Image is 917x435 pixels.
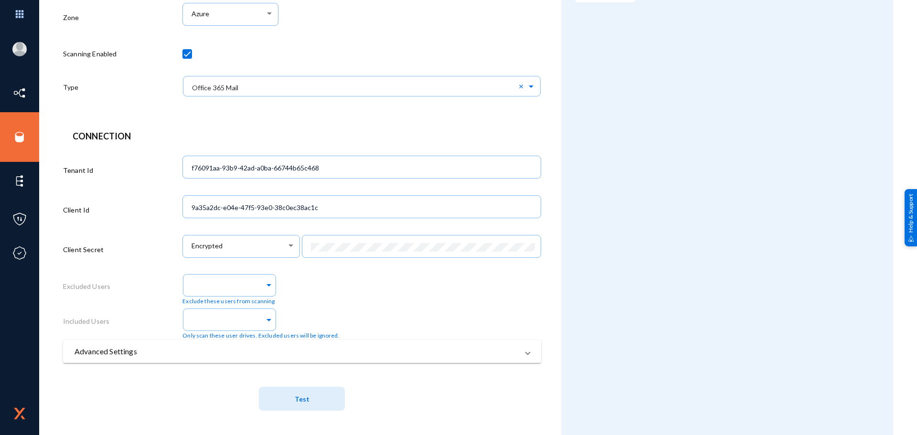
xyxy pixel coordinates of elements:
[63,244,104,255] label: Client Secret
[63,165,93,175] label: Tenant Id
[63,205,89,215] label: Client Id
[192,242,223,250] span: Encrypted
[63,340,541,363] mat-expansion-panel-header: Advanced Settings
[12,212,27,226] img: icon-policies.svg
[12,174,27,188] img: icon-elements.svg
[63,82,79,92] label: Type
[295,395,309,403] span: Test
[259,387,345,411] button: Test
[73,130,532,143] header: Connection
[192,10,209,18] span: Azure
[905,189,917,246] div: Help & Support
[63,49,117,59] label: Scanning Enabled
[12,130,27,144] img: icon-sources.svg
[182,331,340,340] span: Only scan these user drives. Excluded users will be ignored.
[192,164,536,172] input: company.com
[63,316,109,326] label: Included Users
[12,42,27,56] img: blank-profile-picture.png
[12,86,27,100] img: icon-inventory.svg
[12,246,27,260] img: icon-compliance.svg
[5,4,34,24] img: app launcher
[519,82,527,90] span: Clear all
[908,235,914,242] img: help_support.svg
[182,297,275,306] span: Exclude these users from scanning
[63,12,79,22] label: Zone
[75,346,518,357] mat-panel-title: Advanced Settings
[63,281,110,291] label: Excluded Users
